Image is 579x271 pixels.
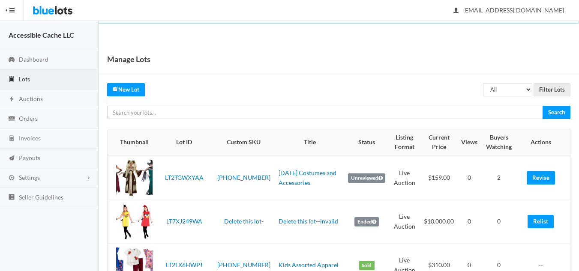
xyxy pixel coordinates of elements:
th: Buyers Watching [481,129,517,156]
th: Thumbnail [108,129,156,156]
td: $10,000.00 [420,200,458,244]
a: [PHONE_NUMBER] [217,261,270,268]
th: Status [345,129,389,156]
a: Relist [528,215,554,228]
a: Kids Assorted Apparel [279,261,339,268]
span: Payouts [19,154,40,161]
span: Settings [19,174,40,181]
th: Actions [517,129,570,156]
ion-icon: clipboard [7,76,16,84]
span: [EMAIL_ADDRESS][DOMAIN_NAME] [454,6,564,14]
a: LT2LX6HWPJ [166,261,202,268]
a: Revise [527,171,555,185]
label: Unreviewed [348,173,385,183]
span: Dashboard [19,56,48,63]
td: Live Auction [389,200,420,244]
ion-icon: list box [7,194,16,202]
ion-icon: cash [7,115,16,123]
td: 0 [458,200,481,244]
label: Ended [354,217,379,226]
td: 0 [481,200,517,244]
th: Title [275,129,345,156]
th: Current Price [420,129,458,156]
span: Lots [19,75,30,83]
ion-icon: person [452,7,460,15]
a: [PHONE_NUMBER] [217,174,270,181]
a: [DATE] Costumes and Accessories [279,169,336,186]
td: $159.00 [420,156,458,200]
ion-icon: create [113,86,118,92]
input: Search [543,106,570,119]
ion-icon: cog [7,174,16,182]
input: Filter Lots [534,83,570,96]
th: Views [458,129,481,156]
input: Search your lots... [107,106,543,119]
ion-icon: calculator [7,135,16,143]
a: Delete this lot--invalid [279,217,338,225]
ion-icon: flash [7,95,16,104]
label: Sold [359,261,375,270]
h1: Manage Lots [107,53,150,66]
span: Invoices [19,134,41,142]
td: Live Auction [389,156,420,200]
th: Listing Format [389,129,420,156]
th: Lot ID [156,129,213,156]
span: Auctions [19,95,43,102]
a: createNew Lot [107,83,145,96]
a: LT7XJ249WA [166,217,202,225]
ion-icon: speedometer [7,56,16,64]
ion-icon: paper plane [7,155,16,163]
strong: Accessible Cache LLC [9,31,74,39]
a: Delete this lot- [224,217,264,225]
a: LT2TGWXYAA [165,174,204,181]
span: Orders [19,115,38,122]
td: 2 [481,156,517,200]
th: Custom SKU [213,129,275,156]
span: Seller Guidelines [19,194,63,201]
td: 0 [458,156,481,200]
